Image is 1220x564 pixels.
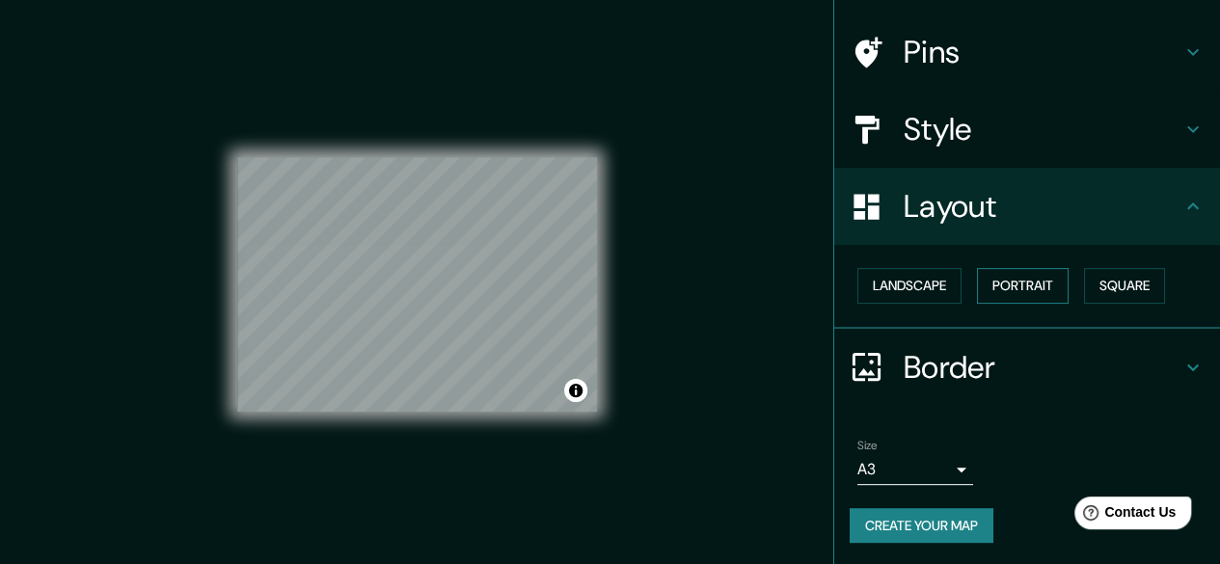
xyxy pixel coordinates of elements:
div: Style [834,91,1220,168]
iframe: Help widget launcher [1048,489,1199,543]
div: A3 [857,454,973,485]
h4: Pins [904,33,1181,71]
button: Create your map [850,508,993,544]
div: Border [834,329,1220,406]
button: Portrait [977,268,1069,304]
h4: Border [904,348,1181,387]
button: Landscape [857,268,962,304]
canvas: Map [237,157,597,412]
button: Toggle attribution [564,379,587,402]
h4: Layout [904,187,1181,226]
label: Size [857,437,878,453]
div: Pins [834,13,1220,91]
button: Square [1084,268,1165,304]
h4: Style [904,110,1181,148]
div: Layout [834,168,1220,245]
